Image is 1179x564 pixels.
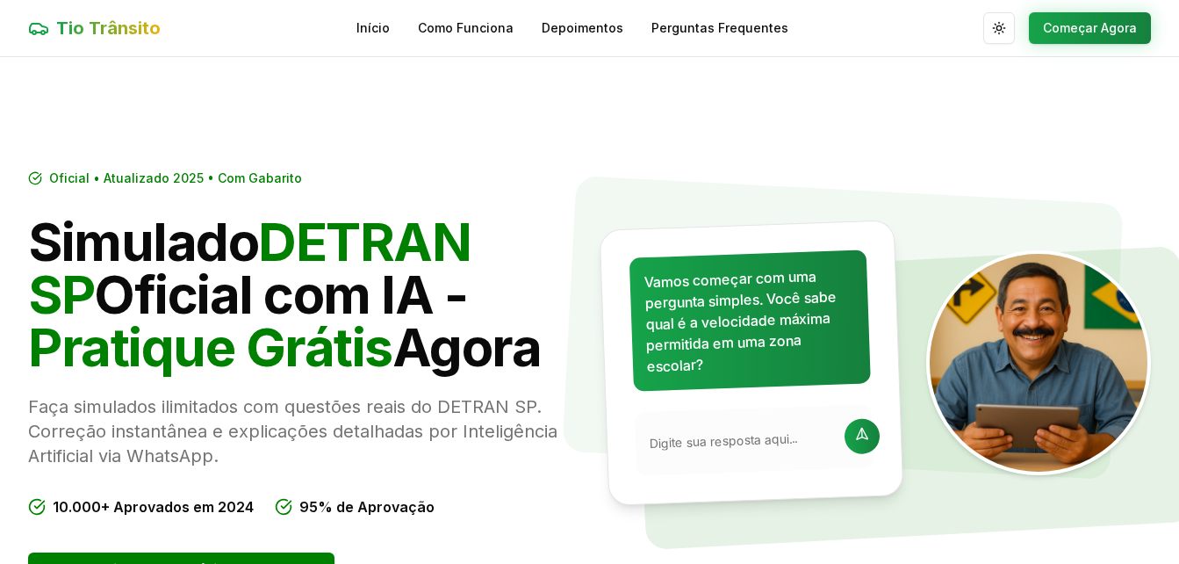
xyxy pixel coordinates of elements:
[542,19,623,37] a: Depoimentos
[643,264,856,377] p: Vamos começar com uma pergunta simples. Você sabe qual é a velocidade máxima permitida em uma zon...
[53,496,254,517] span: 10.000+ Aprovados em 2024
[926,250,1151,475] img: Tio Trânsito
[56,16,161,40] span: Tio Trânsito
[299,496,435,517] span: 95% de Aprovação
[418,19,514,37] a: Como Funciona
[49,170,302,187] span: Oficial • Atualizado 2025 • Com Gabarito
[28,16,161,40] a: Tio Trânsito
[28,315,392,379] span: Pratique Grátis
[28,215,576,373] h1: Simulado Oficial com IA - Agora
[28,394,576,468] p: Faça simulados ilimitados com questões reais do DETRAN SP. Correção instantânea e explicações det...
[356,19,390,37] a: Início
[649,429,834,452] input: Digite sua resposta aqui...
[1029,12,1151,44] button: Começar Agora
[651,19,788,37] a: Perguntas Frequentes
[28,210,471,326] span: DETRAN SP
